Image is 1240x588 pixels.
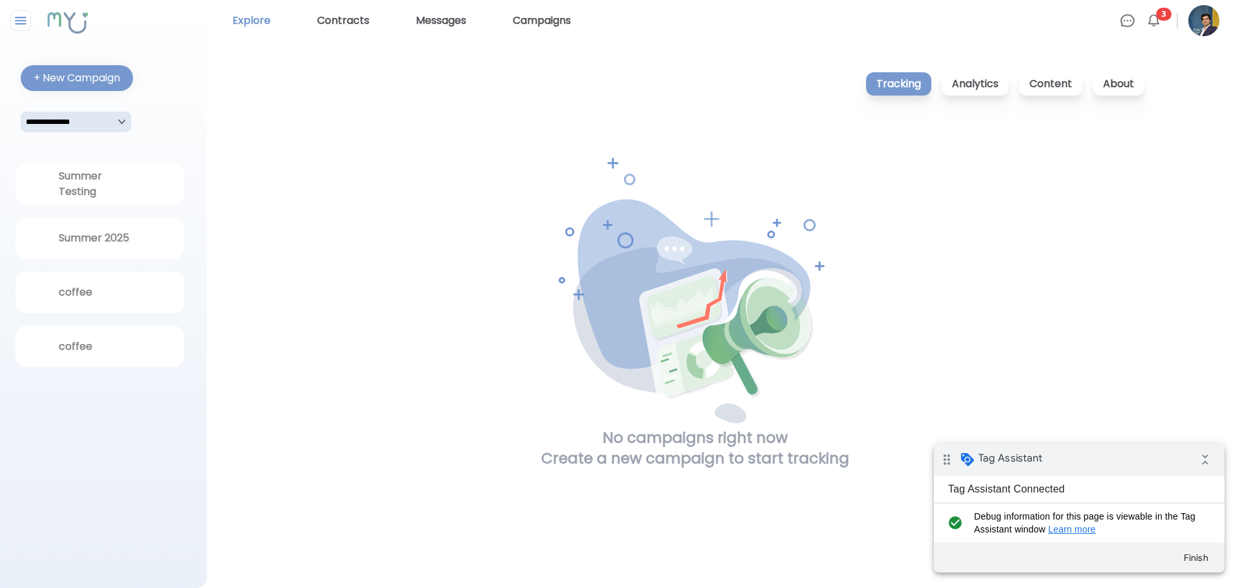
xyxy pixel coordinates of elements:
img: Bell [1146,13,1161,28]
a: Campaigns [508,10,576,31]
img: Profile [1188,5,1219,36]
p: Tracking [866,72,931,96]
img: Close sidebar [13,13,29,28]
p: Content [1019,72,1082,96]
img: Chat [1120,13,1135,28]
div: Summer Testing [59,168,141,199]
p: Analytics [942,72,1009,96]
div: + New Campaign [34,70,120,86]
div: Summer 2025 [59,230,141,246]
a: Contracts [312,10,375,31]
div: coffee [59,285,141,300]
button: Finish [239,103,285,126]
div: coffee [59,339,141,354]
span: 3 [1156,8,1172,21]
p: About [1093,72,1144,96]
i: Collapse debug badge [258,3,284,29]
a: Explore [227,10,276,31]
h1: Create a new campaign to start tracking [541,448,849,469]
i: check_circle [10,66,32,92]
img: No Campaigns right now [559,157,832,427]
span: Debug information for this page is viewable in the Tag Assistant window [40,66,269,92]
a: Messages [411,10,471,31]
h1: No campaigns right now [603,427,788,448]
button: + New Campaign [21,65,133,91]
span: Tag Assistant [45,8,108,21]
a: Learn more [114,81,162,91]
